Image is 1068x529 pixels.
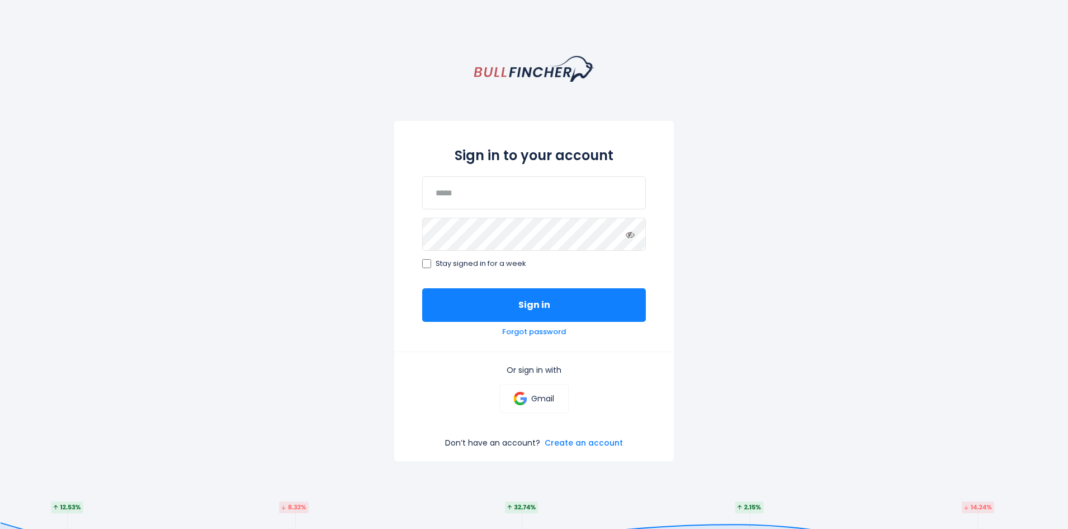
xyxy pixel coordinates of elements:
[545,438,623,448] a: Create an account
[436,259,526,269] span: Stay signed in for a week
[445,438,540,448] p: Don’t have an account?
[502,327,566,337] a: Forgot password
[499,384,568,413] a: Gmail
[422,288,646,322] button: Sign in
[422,146,646,165] h2: Sign in to your account
[422,259,431,268] input: Stay signed in for a week
[422,365,646,375] p: Or sign in with
[474,56,594,82] a: homepage
[531,394,554,404] p: Gmail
